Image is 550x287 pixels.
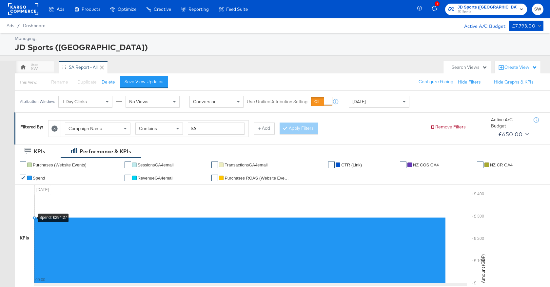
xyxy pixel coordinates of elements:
[118,7,136,12] span: Optimize
[20,175,26,181] a: ✔
[225,176,290,181] span: Purchases ROAS (Website Events)
[490,163,513,167] span: NZ CR GA4
[225,163,267,167] span: TransactionsGA4email
[254,123,275,134] button: + Add
[31,66,38,72] div: SW
[57,7,64,12] span: Ads
[431,3,442,16] button: 1
[452,64,487,70] div: Search Views
[414,76,458,88] button: Configure Pacing
[20,235,29,241] div: KPIs
[496,129,530,140] button: £650.00
[23,23,46,28] a: Dashboard
[445,4,527,15] button: JD Sports ([GEOGRAPHIC_DATA])JD Sports
[125,175,131,181] a: ✔
[120,76,168,88] button: Save View Updates
[491,117,527,129] div: Active A/C Budget
[458,4,517,11] span: JD Sports ([GEOGRAPHIC_DATA])
[509,21,543,31] button: £7,793.00
[400,162,406,168] a: ✔
[20,80,37,85] div: This View:
[62,99,87,105] span: 1 Day Clicks
[512,22,536,30] div: £7,793.00
[20,99,55,104] div: Attribution Window:
[51,79,68,85] span: Rename
[82,7,100,12] span: Products
[226,7,248,12] span: Feed Suite
[477,162,483,168] a: ✔
[33,163,87,167] span: Purchases (Website Events)
[77,79,97,85] span: Duplicate
[413,163,439,167] span: NZ COS GA4
[129,99,148,105] span: No Views
[33,176,45,181] span: Spend
[15,35,542,42] div: Managing:
[34,148,45,155] div: KPIs
[188,7,209,12] span: Reporting
[211,175,218,181] a: ✔
[14,23,23,28] span: /
[498,129,523,139] div: £650.00
[69,64,98,70] div: SA Report - All
[504,64,537,71] div: Create View
[193,99,217,105] span: Conversion
[20,124,43,130] div: Filtered By:
[457,21,505,30] div: Active A/C Budget
[341,163,362,167] span: CTR (Link)
[211,162,218,168] a: ✔
[352,99,366,105] span: [DATE]
[188,123,245,135] input: Enter a search term
[102,79,115,85] button: Delete
[532,4,543,15] button: SW
[62,65,66,69] div: Drag to reorder tab
[138,176,173,181] span: RevenueGA4email
[480,254,486,283] text: Amount (GBP)
[125,79,164,85] div: Save View Updates
[154,7,171,12] span: Creative
[430,124,466,130] button: Remove Filters
[247,99,308,105] label: Use Unified Attribution Setting:
[435,1,440,6] div: 1
[458,9,517,14] span: JD Sports
[15,42,542,53] div: JD Sports ([GEOGRAPHIC_DATA])
[458,79,481,85] button: Hide Filters
[7,23,14,28] span: Ads
[535,6,541,13] span: SW
[20,162,26,168] a: ✔
[125,162,131,168] a: ✔
[80,148,131,155] div: Performance & KPIs
[139,125,157,131] span: Contains
[328,162,335,168] a: ✔
[138,163,174,167] span: SessionsGA4email
[494,79,534,85] button: Hide Graphs & KPIs
[69,125,102,131] span: Campaign Name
